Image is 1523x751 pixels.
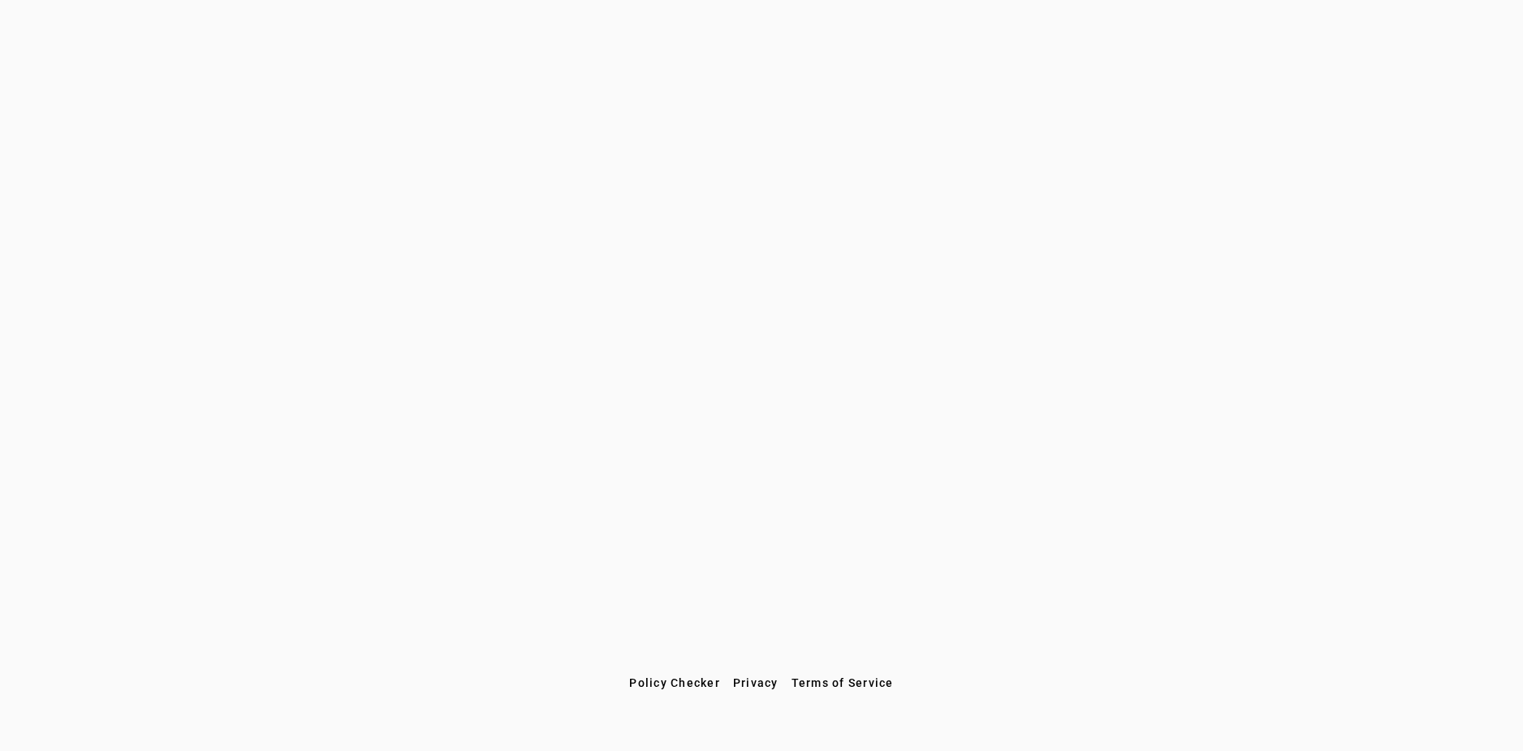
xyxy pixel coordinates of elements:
button: Terms of Service [785,668,900,697]
span: Terms of Service [792,676,894,689]
span: Privacy [733,676,779,689]
button: Privacy [727,668,785,697]
span: Policy Checker [629,676,720,689]
button: Policy Checker [623,668,727,697]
